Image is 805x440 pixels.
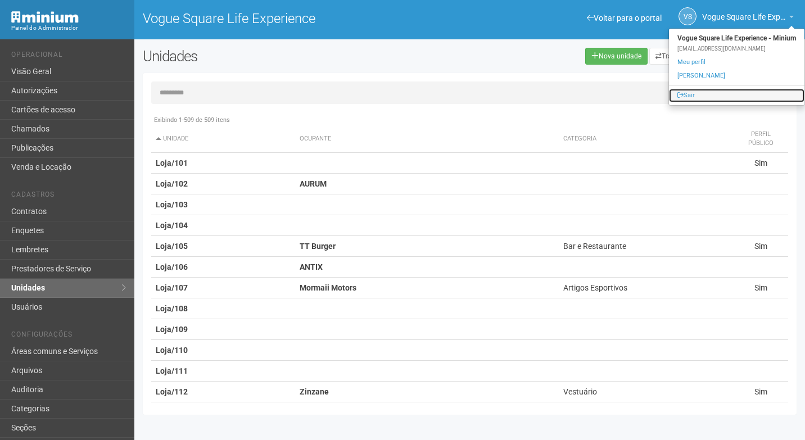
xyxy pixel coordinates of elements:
div: Painel do Administrador [11,23,126,33]
span: Sim [754,158,767,167]
strong: Loja/107 [156,283,188,292]
a: Voltar para o portal [587,13,662,22]
a: Nova unidade [585,48,648,65]
span: Sim [754,387,767,396]
li: Operacional [11,51,126,62]
th: Categoria: activate to sort column ascending [559,125,734,153]
strong: Vogue Square Life Experience - Minium [669,31,804,45]
strong: Loja/111 [156,366,188,375]
strong: Loja/102 [156,179,188,188]
strong: Loja/101 [156,158,188,167]
th: Perfil público: activate to sort column ascending [733,125,788,153]
strong: Loja/105 [156,242,188,251]
a: VS [679,7,697,25]
strong: Loja/112 [156,387,188,396]
strong: Loja/104 [156,221,188,230]
th: Unidade: activate to sort column descending [151,125,296,153]
img: Minium [11,11,79,23]
a: Meu perfil [669,56,804,69]
div: Exibindo 1-509 de 509 itens [151,115,788,125]
strong: Mormaii Motors [300,283,356,292]
h1: Vogue Square Life Experience [143,11,462,26]
span: Sim [754,283,767,292]
strong: AURUM [300,179,327,188]
strong: ANTIX [300,262,323,271]
strong: Loja/103 [156,200,188,209]
a: Sair [669,89,804,102]
strong: Loja/108 [156,304,188,313]
li: Configurações [11,330,126,342]
a: Vogue Square Life Experience - Minium [702,14,794,23]
th: Ocupante: activate to sort column ascending [295,125,559,153]
strong: TT Burger [300,242,336,251]
strong: Zinzane [300,387,329,396]
strong: Loja/110 [156,346,188,355]
li: Cadastros [11,190,126,202]
h2: Unidades [143,48,405,65]
span: Sim [754,242,767,251]
strong: Loja/109 [156,325,188,334]
a: [PERSON_NAME] [669,69,804,83]
span: Vogue Square Life Experience - Minium [702,2,786,21]
div: [EMAIL_ADDRESS][DOMAIN_NAME] [669,45,804,53]
a: Transferir dados [649,48,718,65]
td: Saúde [559,402,734,423]
td: Vestuário [559,382,734,402]
td: Artigos Esportivos [559,278,734,298]
strong: Loja/106 [156,262,188,271]
td: Bar e Restaurante [559,236,734,257]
